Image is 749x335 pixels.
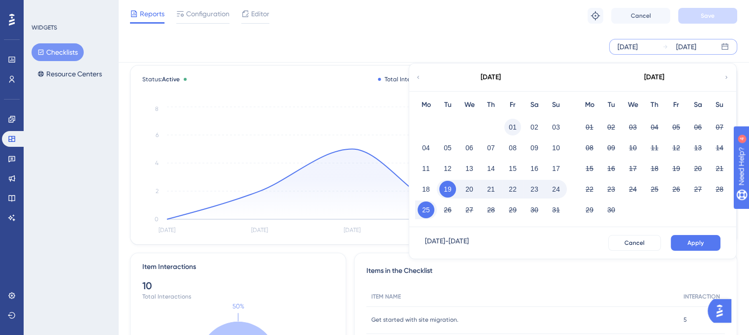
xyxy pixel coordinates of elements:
button: 08 [504,139,521,156]
button: 07 [483,139,499,156]
div: Tu [600,99,622,111]
button: 18 [646,160,663,177]
tspan: 2 [156,188,159,195]
button: Resource Centers [32,65,108,83]
span: Reports [140,8,164,20]
button: 04 [418,139,434,156]
button: 06 [689,119,706,135]
button: 30 [603,201,619,218]
tspan: [DATE] [159,227,175,234]
button: 17 [548,160,564,177]
span: Editor [251,8,269,20]
span: Apply [687,239,704,247]
button: 09 [603,139,619,156]
div: 4 [68,5,71,13]
button: 12 [439,160,456,177]
button: 16 [603,160,619,177]
button: 13 [461,160,478,177]
button: 15 [581,160,598,177]
span: Cancel [631,12,651,20]
span: Get started with site migration. [371,316,458,324]
tspan: [DATE] [251,227,268,234]
button: 28 [483,201,499,218]
button: 30 [526,201,543,218]
div: Sa [687,99,709,111]
button: 07 [711,119,728,135]
div: [DATE] [481,71,501,83]
button: 24 [548,181,564,198]
text: 50% [232,302,244,310]
button: 14 [711,139,728,156]
span: Save [701,12,715,20]
span: Items in the Checklist [366,265,432,279]
button: 11 [418,160,434,177]
span: INTERACTION [684,293,720,301]
button: Cancel [611,8,670,24]
span: Active [162,76,180,83]
iframe: UserGuiding AI Assistant Launcher [708,296,737,326]
tspan: [DATE] [344,227,360,234]
div: Th [644,99,665,111]
div: [DATE] [618,41,638,53]
button: Save [678,8,737,24]
button: 10 [624,139,641,156]
button: 17 [624,160,641,177]
div: Tu [437,99,458,111]
button: 23 [526,181,543,198]
div: Sa [523,99,545,111]
div: 10 [142,279,334,293]
button: 27 [461,201,478,218]
button: 14 [483,160,499,177]
button: 26 [668,181,684,198]
button: 26 [439,201,456,218]
button: 28 [711,181,728,198]
div: Mo [579,99,600,111]
div: Mo [415,99,437,111]
button: 22 [581,181,598,198]
button: 24 [624,181,641,198]
button: 03 [548,119,564,135]
button: 01 [581,119,598,135]
button: 19 [439,181,456,198]
tspan: 0 [155,216,159,223]
button: 02 [526,119,543,135]
button: Apply [671,235,720,251]
button: 31 [548,201,564,218]
div: Su [545,99,567,111]
button: 20 [689,160,706,177]
span: Need Help? [23,2,62,14]
button: 13 [689,139,706,156]
button: 29 [504,201,521,218]
button: 19 [668,160,684,177]
button: 06 [461,139,478,156]
button: 10 [548,139,564,156]
button: 15 [504,160,521,177]
button: 12 [668,139,684,156]
button: 03 [624,119,641,135]
button: 04 [646,119,663,135]
button: 09 [526,139,543,156]
button: Checklists [32,43,84,61]
button: 11 [646,139,663,156]
tspan: 4 [155,160,159,167]
div: Item Interactions [142,261,196,273]
button: 05 [439,139,456,156]
div: Su [709,99,730,111]
tspan: 6 [156,132,159,138]
button: Cancel [608,235,661,251]
button: 01 [504,119,521,135]
button: 05 [668,119,684,135]
button: 02 [603,119,619,135]
button: 16 [526,160,543,177]
div: WIDGETS [32,24,57,32]
span: 5 [684,316,687,324]
div: We [458,99,480,111]
div: [DATE] - [DATE] [425,235,469,251]
div: Th [480,99,502,111]
button: 08 [581,139,598,156]
button: 18 [418,181,434,198]
div: [DATE] [644,71,664,83]
button: 20 [461,181,478,198]
div: [DATE] [676,41,696,53]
